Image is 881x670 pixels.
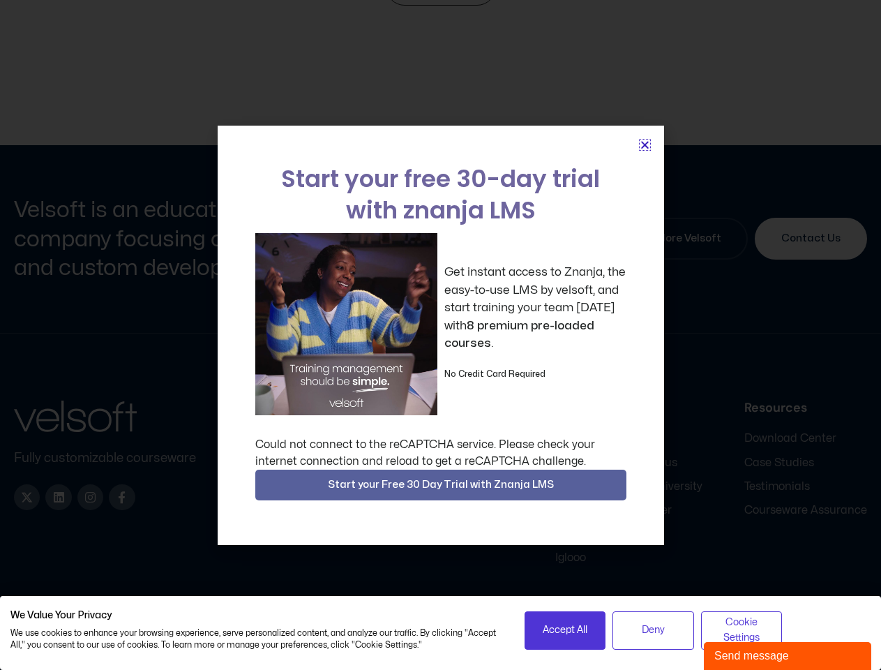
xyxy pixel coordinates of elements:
span: Cookie Settings [710,615,774,646]
a: Close [640,140,650,150]
span: Accept All [543,623,587,638]
div: Could not connect to the reCAPTCHA service. Please check your internet connection and reload to g... [255,436,626,470]
p: Get instant access to Znanja, the easy-to-use LMS by velsoft, and start training your team [DATE]... [444,263,626,352]
h2: Start your free 30-day trial with znanja LMS [255,163,626,226]
strong: 8 premium pre-loaded courses [444,320,594,350]
strong: No Credit Card Required [444,370,545,378]
button: Start your Free 30 Day Trial with Znanja LMS [255,470,626,500]
p: We use cookies to enhance your browsing experience, serve personalized content, and analyze our t... [10,627,504,651]
button: Deny all cookies [612,611,694,650]
span: Start your Free 30 Day Trial with Znanja LMS [328,477,554,493]
span: Deny [642,623,665,638]
img: a woman sitting at her laptop dancing [255,233,437,415]
iframe: chat widget [704,639,874,670]
button: Accept all cookies [525,611,606,650]
button: Adjust cookie preferences [701,611,783,650]
h2: We Value Your Privacy [10,609,504,622]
